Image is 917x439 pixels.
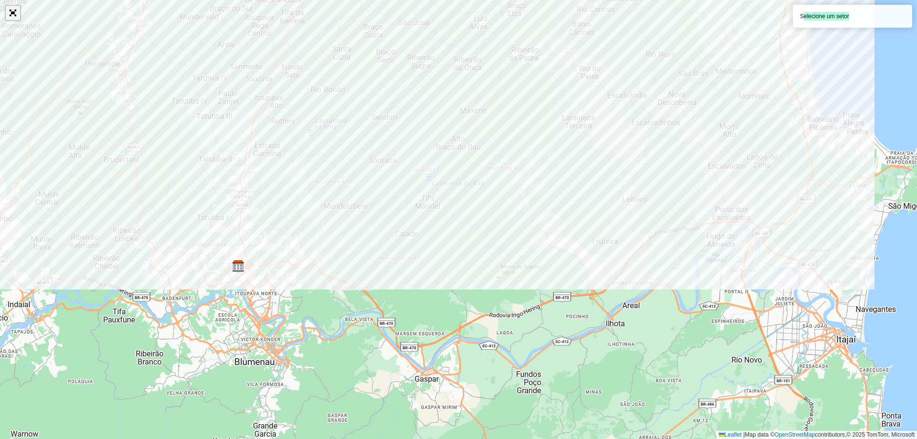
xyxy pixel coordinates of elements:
[743,431,745,438] span: |
[716,431,917,439] div: Map data © contributors,© 2025 TomTom, Microsoft
[6,6,20,20] a: Abrir mapa em tela cheia
[719,431,742,438] a: Leaflet
[793,5,912,28] div: Selecione um setor
[775,431,815,438] a: OpenStreetMap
